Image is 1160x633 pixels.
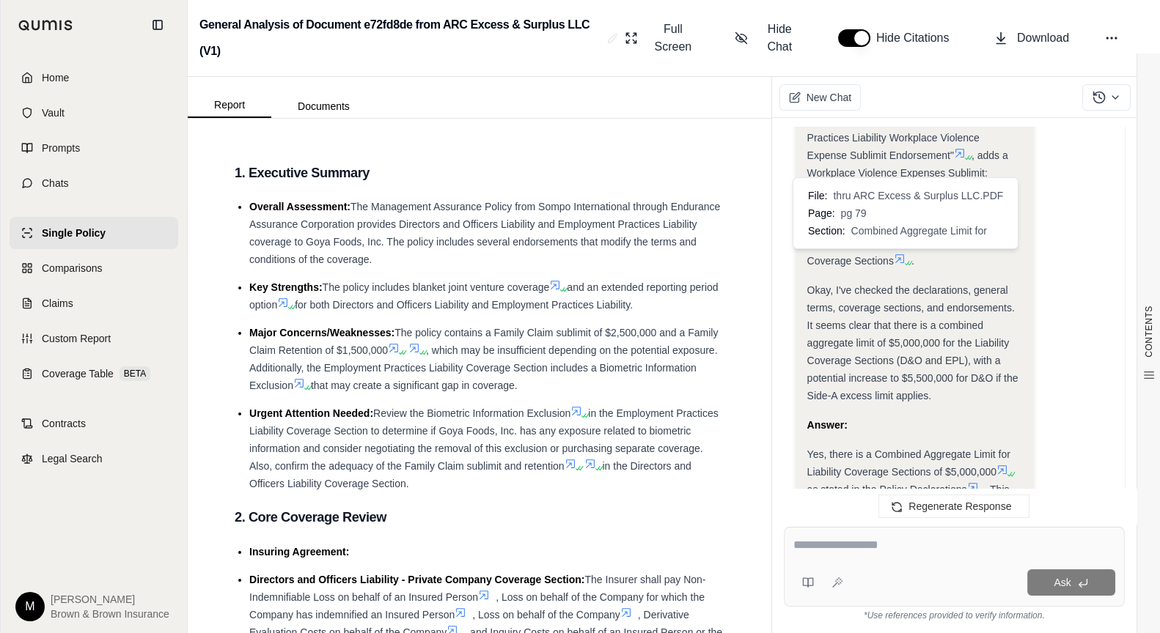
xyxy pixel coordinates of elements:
[807,284,1018,401] span: Okay, I've checked the declarations, general terms, coverage sections, and endorsements. It seems...
[10,443,178,475] a: Legal Search
[876,29,958,47] span: Hide Citations
[1143,306,1155,358] span: CONTENTS
[323,281,550,293] span: The policy includes blanket joint venture coverage
[249,201,720,265] span: The Management Assurance Policy from Sompo International through Endurance Assurance Corporation ...
[784,607,1125,621] div: *Use references provided to verify information.
[807,419,848,431] strong: Answer:
[808,188,827,203] span: File:
[51,592,169,607] span: [PERSON_NAME]
[619,15,705,62] button: Full Screen
[1027,569,1115,596] button: Ask
[878,495,1029,518] button: Regenerate Response
[120,366,150,381] span: BETA
[779,84,861,111] button: New Chat
[42,70,69,85] span: Home
[42,105,65,120] span: Vault
[911,255,914,267] span: .
[249,327,718,356] span: The policy contains a Family Claim sublimit of $2,500,000 and a Family Claim Retention of $1,500,000
[199,12,601,64] h2: General Analysis of Document e72fd8de from ARC Excess & Surplus LLC (V1)
[10,167,178,199] a: Chats
[10,217,178,249] a: Single Policy
[807,448,1010,478] span: Yes, there is a Combined Aggregate Limit for Liability Coverage Sections of $5,000,000
[249,574,584,585] span: Directors and Officers Liability - Private Company Coverage Section:
[146,13,169,37] button: Collapse sidebar
[42,141,80,155] span: Prompts
[42,366,114,381] span: Coverage Table
[988,23,1075,53] button: Download
[908,500,1011,512] span: Regenerate Response
[10,287,178,319] a: Claims
[249,344,717,391] span: , which may be insufficient depending on the potential exposure. Additionally, the Employment Pra...
[249,201,350,212] span: Overall Assessment:
[42,416,86,431] span: Contracts
[807,484,967,495] span: as stated in the Policy Declarations
[373,407,570,419] span: Review the Biometric Information Exclusion
[807,114,983,161] span: Endorsement 20 and 21, "Employment Practices Liability Workplace Violence Expense Sublimit Endors...
[295,299,633,311] span: for both Directors and Officers Liability and Employment Practices Liability.
[311,380,518,391] span: that may create a significant gap in coverage.
[271,95,376,118] button: Documents
[833,188,1003,203] span: thru ARC Excess & Surplus LLC.PDF
[647,21,700,56] span: Full Screen
[729,15,809,62] button: Hide Chat
[808,223,845,238] span: Section:
[808,206,835,221] span: Page:
[188,93,271,118] button: Report
[807,149,1008,196] span: , adds a Workplace Violence Expenses Sublimit: $25,000
[807,90,851,105] span: New Chat
[51,607,169,621] span: Brown & Brown Insurance
[15,592,45,621] div: M
[42,451,103,466] span: Legal Search
[249,546,349,558] span: Insuring Agreement:
[42,226,106,240] span: Single Policy
[249,574,705,603] span: The Insurer shall pay Non-Indemnifiable Loss on behalf of an Insured Person
[1054,577,1071,588] span: Ask
[10,252,178,284] a: Comparisons
[42,261,102,275] span: Comparisons
[10,407,178,440] a: Contracts
[757,21,803,56] span: Hide Chat
[10,358,178,390] a: Coverage TableBETA
[807,185,996,267] span: , which is part of, and not in addition to, the Coverage Section Limit of Liability for this Cove...
[249,281,323,293] span: Key Strengths:
[851,223,987,238] span: Combined Aggregate Limit for
[249,327,394,338] span: Major Concerns/Weaknesses:
[10,132,178,164] a: Prompts
[18,20,73,31] img: Qumis Logo
[249,407,373,419] span: Urgent Attention Needed:
[10,97,178,129] a: Vault
[1017,29,1069,47] span: Download
[42,296,73,311] span: Claims
[235,504,724,530] h3: 2. Core Coverage Review
[42,176,69,190] span: Chats
[10,322,178,355] a: Custom Report
[10,62,178,94] a: Home
[472,609,620,621] span: , Loss on behalf of the Company
[841,206,867,221] span: pg 79
[235,160,724,186] h3: 1. Executive Summary
[249,591,705,621] span: , Loss on behalf of the Company for which the Company has indemnified an Insured Person
[42,331,111,346] span: Custom Report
